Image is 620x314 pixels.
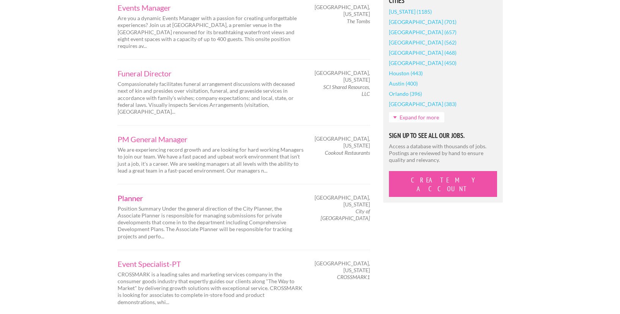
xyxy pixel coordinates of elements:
p: Compassionately facilitates funeral arrangement discussions with deceased next of kin and preside... [118,81,304,115]
em: The Tombs [347,18,370,24]
span: [GEOGRAPHIC_DATA], [US_STATE] [315,70,370,83]
a: [GEOGRAPHIC_DATA] (383) [389,99,456,109]
p: CROSSMARK is a leading sales and marketing services company in the consumer goods industry that e... [118,271,304,306]
em: CROSSMARK1 [337,274,370,280]
a: Events Manager [118,4,304,11]
a: Orlando (396) [389,89,422,99]
p: Are you a dynamic Events Manager with a passion for creating unforgettable experiences? Join us a... [118,15,304,49]
button: Create My Account [389,171,497,197]
em: Cookout Restaurants [325,149,370,156]
span: [GEOGRAPHIC_DATA], [US_STATE] [315,194,370,208]
a: [GEOGRAPHIC_DATA] (450) [389,58,456,68]
a: Event Specialist-PT [118,260,304,268]
p: Access a database with thousands of jobs. Postings are reviewed by hand to ensure quality and rel... [389,143,497,164]
span: [GEOGRAPHIC_DATA], [US_STATE] [315,4,370,17]
em: SCI Shared Resources, LLC [323,84,370,97]
h5: Sign Up to See All Our Jobs. [389,132,497,139]
a: PM General Manager [118,135,304,143]
a: Planner [118,194,304,202]
p: We are experiencing record growth and are looking for hard working Managers to join our team. We ... [118,146,304,174]
a: Funeral Director [118,70,304,77]
a: Austin (400) [389,78,418,89]
a: Expand for more [389,112,444,122]
p: Position Summary Under the general direction of the City Planner, the Associate Planner is respon... [118,205,304,240]
a: [GEOGRAPHIC_DATA] (562) [389,37,456,48]
a: [GEOGRAPHIC_DATA] (701) [389,17,456,27]
em: City of [GEOGRAPHIC_DATA] [321,208,370,221]
a: [US_STATE] (1185) [389,6,432,17]
a: [GEOGRAPHIC_DATA] (468) [389,48,456,58]
a: [GEOGRAPHIC_DATA] (657) [389,27,456,37]
a: Houston (443) [389,68,423,78]
span: [GEOGRAPHIC_DATA], [US_STATE] [315,135,370,149]
span: [GEOGRAPHIC_DATA], [US_STATE] [315,260,370,274]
